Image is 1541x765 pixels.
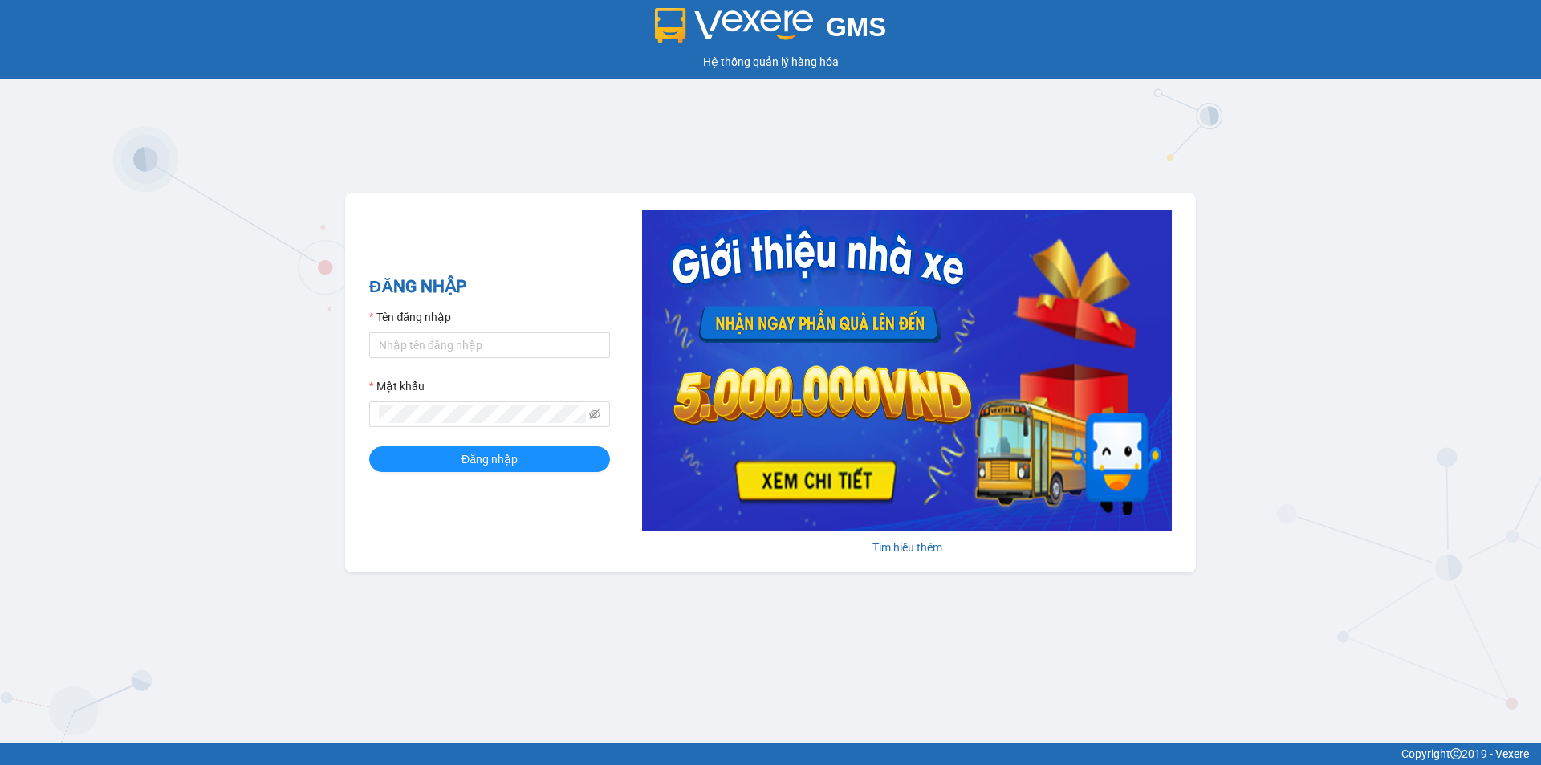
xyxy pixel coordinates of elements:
button: Đăng nhập [369,446,610,472]
input: Mật khẩu [379,405,586,423]
label: Mật khẩu [369,377,425,395]
label: Tên đăng nhập [369,308,451,326]
span: GMS [826,12,886,42]
div: Tìm hiểu thêm [642,539,1172,556]
input: Tên đăng nhập [369,332,610,358]
img: logo 2 [655,8,814,43]
div: Hệ thống quản lý hàng hóa [4,53,1537,71]
h2: ĐĂNG NHẬP [369,274,610,300]
span: Đăng nhập [461,450,518,468]
a: GMS [655,24,887,37]
img: banner-0 [642,210,1172,531]
div: Copyright 2019 - Vexere [12,745,1529,763]
span: copyright [1450,748,1462,759]
span: eye-invisible [589,409,600,420]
